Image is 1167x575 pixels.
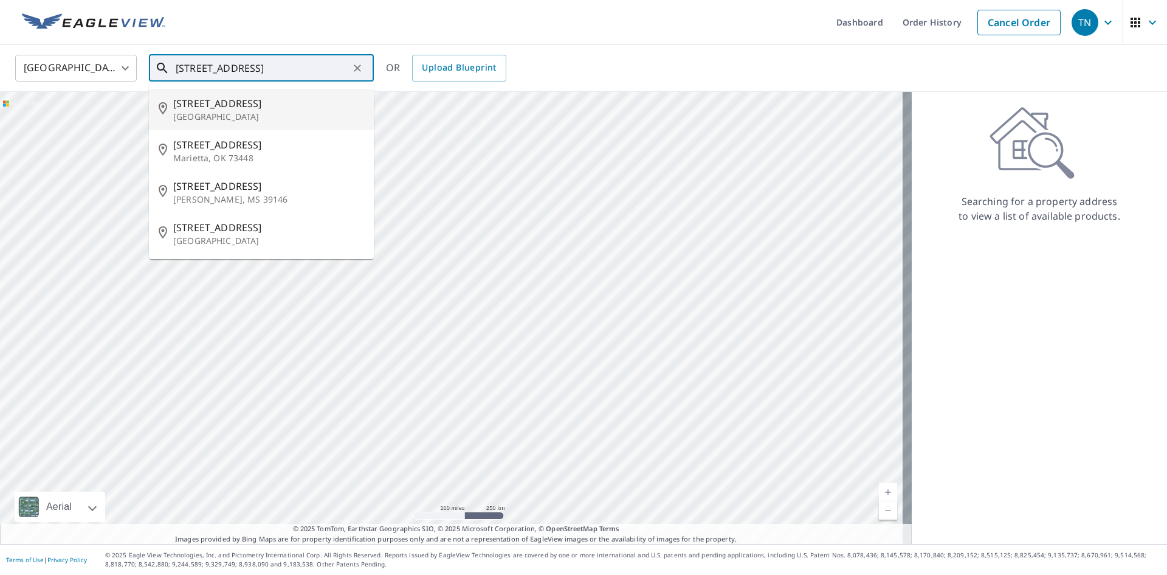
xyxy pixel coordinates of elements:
[1072,9,1098,36] div: TN
[15,492,105,522] div: Aerial
[173,152,364,164] p: Marietta, OK 73448
[43,492,75,522] div: Aerial
[546,524,597,533] a: OpenStreetMap
[176,51,349,85] input: Search by address or latitude-longitude
[47,556,87,564] a: Privacy Policy
[173,96,364,111] span: [STREET_ADDRESS]
[173,111,364,123] p: [GEOGRAPHIC_DATA]
[173,193,364,206] p: [PERSON_NAME], MS 39146
[599,524,619,533] a: Terms
[879,483,897,501] a: Current Level 5, Zoom In
[15,51,137,85] div: [GEOGRAPHIC_DATA]
[173,235,364,247] p: [GEOGRAPHIC_DATA]
[879,501,897,520] a: Current Level 5, Zoom Out
[6,556,44,564] a: Terms of Use
[386,55,506,82] div: OR
[349,60,366,77] button: Clear
[22,13,165,32] img: EV Logo
[412,55,506,82] a: Upload Blueprint
[173,220,364,235] span: [STREET_ADDRESS]
[173,138,364,152] span: [STREET_ADDRESS]
[173,179,364,193] span: [STREET_ADDRESS]
[6,556,87,563] p: |
[105,551,1161,569] p: © 2025 Eagle View Technologies, Inc. and Pictometry International Corp. All Rights Reserved. Repo...
[958,194,1121,223] p: Searching for a property address to view a list of available products.
[293,524,619,534] span: © 2025 TomTom, Earthstar Geographics SIO, © 2025 Microsoft Corporation, ©
[422,60,496,75] span: Upload Blueprint
[977,10,1061,35] a: Cancel Order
